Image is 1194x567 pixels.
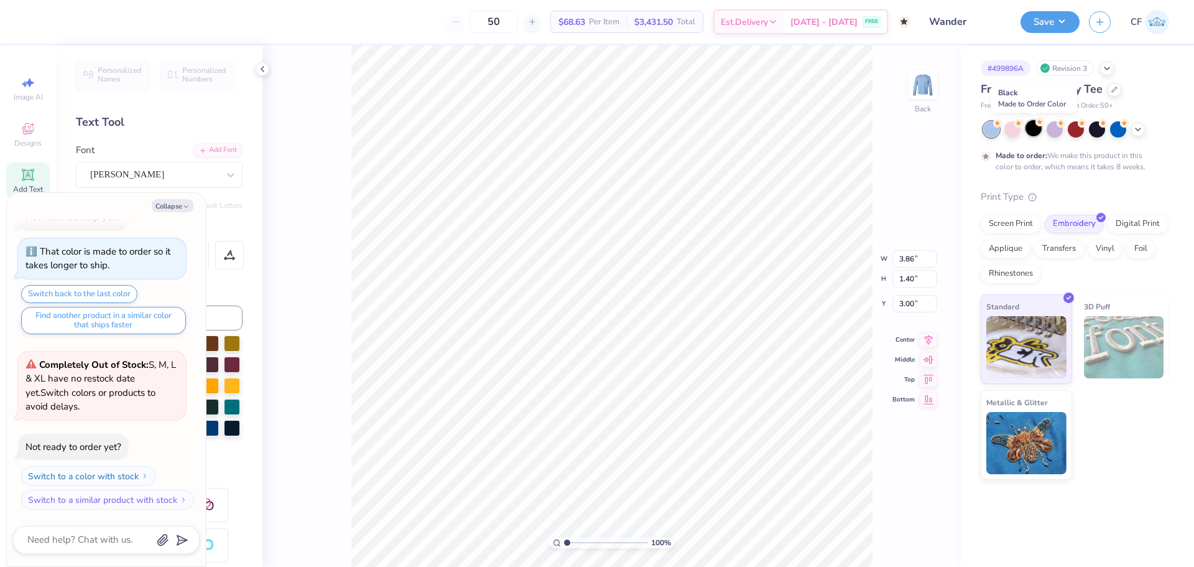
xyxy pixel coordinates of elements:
[1108,215,1168,233] div: Digital Print
[1131,10,1169,34] a: CF
[25,358,176,413] span: S, M, L & XL have no restock date yet. Switch colors or products to avoid delays.
[1034,240,1084,258] div: Transfers
[998,99,1066,109] span: Made to Order Color
[193,143,243,157] div: Add Font
[1084,316,1164,378] img: 3D Puff
[1126,240,1155,258] div: Foil
[986,412,1067,474] img: Metallic & Glitter
[986,396,1048,409] span: Metallic & Glitter
[981,60,1030,76] div: # 499896A
[981,190,1169,204] div: Print Type
[892,355,915,364] span: Middle
[1131,15,1142,29] span: CF
[21,307,186,334] button: Find another product in a similar color that ships faster
[21,490,194,510] button: Switch to a similar product with stock
[1051,101,1113,111] span: Minimum Order: 50 +
[25,245,170,272] div: That color is made to order so it takes longer to ship.
[790,16,858,29] span: [DATE] - [DATE]
[915,103,931,115] div: Back
[634,16,673,29] span: $3,431.50
[892,335,915,344] span: Center
[910,72,935,97] img: Back
[986,300,1019,313] span: Standard
[39,358,149,371] strong: Completely Out of Stock:
[920,9,1011,34] input: Untitled Design
[892,395,915,404] span: Bottom
[180,496,187,504] img: Switch to a similar product with stock
[182,66,226,83] span: Personalized Numbers
[141,472,149,480] img: Switch to a color with stock
[981,265,1041,283] div: Rhinestones
[1145,10,1169,34] img: Cholo Fernandez
[1084,300,1110,313] span: 3D Puff
[1037,60,1094,76] div: Revision 3
[865,17,878,26] span: FREE
[996,151,1047,161] strong: Made to order:
[981,240,1030,258] div: Applique
[651,537,671,548] span: 100 %
[21,285,137,303] button: Switch back to the last color
[76,143,95,157] label: Font
[21,466,155,486] button: Switch to a color with stock
[1045,215,1104,233] div: Embroidery
[721,16,768,29] span: Est. Delivery
[981,101,1017,111] span: Fresh Prints
[991,84,1077,113] div: Black
[981,215,1041,233] div: Screen Print
[892,375,915,384] span: Top
[986,316,1067,378] img: Standard
[1020,11,1080,33] button: Save
[152,199,193,212] button: Collapse
[14,138,42,148] span: Designs
[76,114,243,131] div: Text Tool
[14,92,43,102] span: Image AI
[1088,240,1122,258] div: Vinyl
[25,441,121,453] div: Not ready to order yet?
[558,16,585,29] span: $68.63
[470,11,518,33] input: – –
[677,16,695,29] span: Total
[996,150,1149,172] div: We make this product in this color to order, which means it takes 8 weeks.
[589,16,619,29] span: Per Item
[98,66,142,83] span: Personalized Names
[981,82,1103,96] span: Fresh Prints Rugby Tee
[13,184,43,194] span: Add Text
